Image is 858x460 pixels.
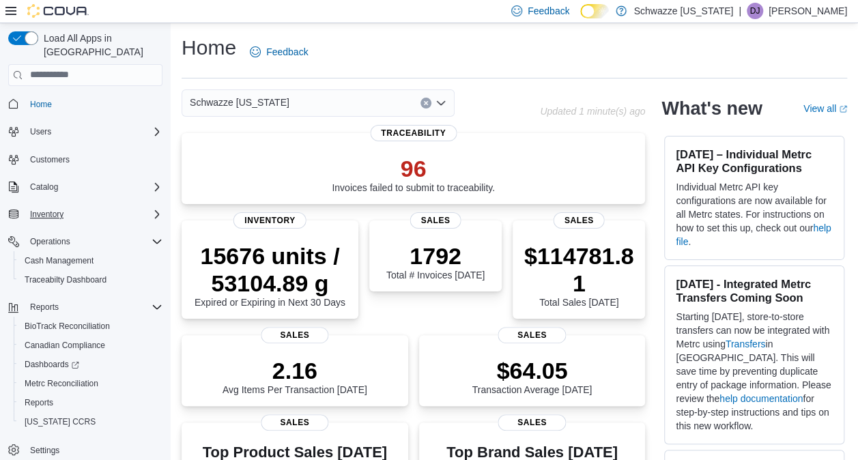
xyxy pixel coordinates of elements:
a: Dashboards [14,355,168,374]
button: Cash Management [14,251,168,270]
a: help documentation [719,393,803,404]
button: Inventory [25,206,69,222]
span: Traceability [370,125,457,141]
span: Dashboards [19,356,162,373]
button: Operations [25,233,76,250]
span: BioTrack Reconciliation [25,321,110,332]
p: Schwazze [US_STATE] [633,3,733,19]
p: 2.16 [223,357,367,384]
button: Inventory [3,205,168,224]
span: Operations [25,233,162,250]
span: Canadian Compliance [19,337,162,354]
p: 1792 [386,242,485,270]
p: Starting [DATE], store-to-store transfers can now be integrated with Metrc using in [GEOGRAPHIC_D... [676,310,833,433]
div: Expired or Expiring in Next 30 Days [192,242,347,308]
span: Sales [261,327,328,343]
span: Reports [19,394,162,411]
span: Traceabilty Dashboard [25,274,106,285]
span: Sales [410,212,461,229]
span: Sales [498,414,566,431]
span: Customers [30,154,70,165]
img: Cova [27,4,89,18]
button: Catalog [25,179,63,195]
span: Operations [30,236,70,247]
span: Traceabilty Dashboard [19,272,162,288]
a: Cash Management [19,253,99,269]
span: Cash Management [19,253,162,269]
a: Dashboards [19,356,85,373]
span: Reports [25,299,162,315]
a: BioTrack Reconciliation [19,318,115,334]
input: Dark Mode [580,4,609,18]
button: [US_STATE] CCRS [14,412,168,431]
span: Reports [25,397,53,408]
button: Users [3,122,168,141]
a: Home [25,96,57,113]
div: Transaction Average [DATE] [472,357,592,395]
a: help file [676,222,831,247]
span: Inventory [25,206,162,222]
span: Users [25,124,162,140]
span: Metrc Reconciliation [25,378,98,389]
button: Traceabilty Dashboard [14,270,168,289]
a: Metrc Reconciliation [19,375,104,392]
a: Traceabilty Dashboard [19,272,112,288]
a: View allExternal link [803,103,847,114]
button: Reports [25,299,64,315]
span: Reports [30,302,59,313]
p: 15676 units / 53104.89 g [192,242,347,297]
button: Customers [3,149,168,169]
a: Canadian Compliance [19,337,111,354]
svg: External link [839,105,847,113]
span: Cash Management [25,255,94,266]
button: Canadian Compliance [14,336,168,355]
span: Dashboards [25,359,79,370]
div: Total # Invoices [DATE] [386,242,485,281]
span: Schwazze [US_STATE] [190,94,289,111]
p: Individual Metrc API key configurations are now available for all Metrc states. For instructions ... [676,180,833,248]
a: Reports [19,394,59,411]
button: Users [25,124,57,140]
span: Catalog [25,179,162,195]
span: Settings [25,441,162,458]
span: [US_STATE] CCRS [25,416,96,427]
span: Load All Apps in [GEOGRAPHIC_DATA] [38,31,162,59]
span: Feedback [528,4,569,18]
span: Inventory [30,209,63,220]
span: Inventory [233,212,306,229]
span: Sales [554,212,605,229]
p: $114781.81 [524,242,634,297]
span: Sales [498,327,566,343]
span: DJ [750,3,760,19]
span: Home [30,99,52,110]
p: $64.05 [472,357,592,384]
h1: Home [182,34,236,61]
button: Reports [3,298,168,317]
h3: [DATE] - Integrated Metrc Transfers Coming Soon [676,277,833,304]
button: Home [3,94,168,114]
div: Total Sales [DATE] [524,242,634,308]
span: Customers [25,151,162,168]
span: Sales [261,414,328,431]
button: Operations [3,232,168,251]
p: 96 [332,155,495,182]
span: Settings [30,445,59,456]
span: Washington CCRS [19,414,162,430]
button: Settings [3,440,168,459]
h3: [DATE] – Individual Metrc API Key Configurations [676,147,833,175]
a: Customers [25,152,75,168]
button: Catalog [3,177,168,197]
button: Clear input [420,98,431,109]
span: Dark Mode [580,18,581,19]
button: Open list of options [435,98,446,109]
p: | [739,3,741,19]
a: [US_STATE] CCRS [19,414,101,430]
span: Users [30,126,51,137]
a: Feedback [244,38,313,66]
button: Reports [14,393,168,412]
span: Catalog [30,182,58,192]
span: Home [25,96,162,113]
a: Settings [25,442,65,459]
div: Avg Items Per Transaction [DATE] [223,357,367,395]
span: BioTrack Reconciliation [19,318,162,334]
